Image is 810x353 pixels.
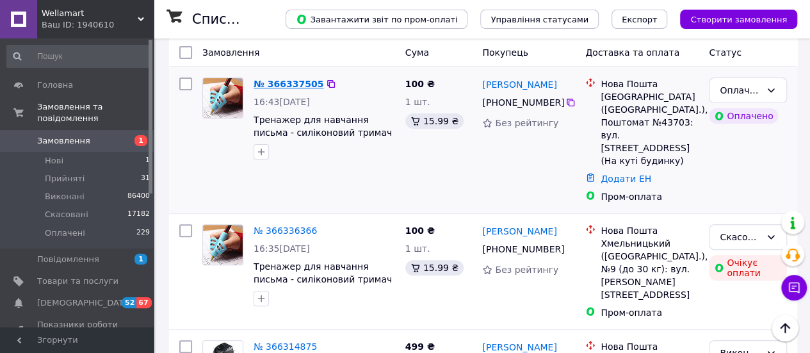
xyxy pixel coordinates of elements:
[42,8,138,19] span: Wellamart
[141,173,150,185] span: 31
[405,97,430,107] span: 1 шт.
[192,12,322,27] h1: Список замовлень
[45,155,63,167] span: Нові
[781,275,807,300] button: Чат з покупцем
[127,191,150,202] span: 86400
[720,230,761,244] div: Скасовано
[254,261,392,297] a: Тренажер для навчання письма - силіконовий тримач ручки, набір 3 шт.
[122,297,136,308] span: 52
[254,115,392,151] a: Тренажер для навчання письма - силіконовий тримач ручки, набір 3 шт.
[405,260,464,275] div: 15.99 ₴
[720,83,761,97] div: Оплачено
[42,19,154,31] div: Ваш ID: 1940610
[482,78,556,91] a: [PERSON_NAME]
[37,275,118,287] span: Товари та послуги
[405,113,464,129] div: 15.99 ₴
[601,224,699,237] div: Нова Пошта
[601,78,699,90] div: Нова Пошта
[601,190,699,203] div: Пром-оплата
[601,340,699,353] div: Нова Пошта
[37,101,154,124] span: Замовлення та повідомлення
[136,227,150,239] span: 229
[134,254,147,265] span: 1
[254,97,310,107] span: 16:43[DATE]
[601,174,651,184] a: Додати ЕН
[480,94,565,111] div: [PHONE_NUMBER]
[6,45,151,68] input: Пошук
[490,15,588,24] span: Управління статусами
[45,227,85,239] span: Оплачені
[45,191,85,202] span: Виконані
[254,243,310,254] span: 16:35[DATE]
[667,13,797,24] a: Створити замовлення
[772,315,798,341] button: Наверх
[203,78,243,118] img: Фото товару
[286,10,467,29] button: Завантажити звіт по пром-оплаті
[254,79,323,89] a: № 366337505
[45,173,85,185] span: Прийняті
[405,243,430,254] span: 1 шт.
[202,224,243,265] a: Фото товару
[709,108,778,124] div: Оплачено
[405,79,435,89] span: 100 ₴
[202,47,259,58] span: Замовлення
[622,15,658,24] span: Експорт
[495,118,558,128] span: Без рейтингу
[145,155,150,167] span: 1
[482,225,556,238] a: [PERSON_NAME]
[37,319,118,342] span: Показники роботи компанії
[203,225,243,265] img: Фото товару
[127,209,150,220] span: 17182
[136,297,151,308] span: 67
[612,10,668,29] button: Експорт
[37,135,90,147] span: Замовлення
[37,254,99,265] span: Повідомлення
[680,10,797,29] button: Створити замовлення
[134,135,147,146] span: 1
[601,306,699,319] div: Пром-оплата
[296,13,457,25] span: Завантажити звіт по пром-оплаті
[709,47,741,58] span: Статус
[495,265,558,275] span: Без рейтингу
[405,226,435,236] span: 100 ₴
[405,47,429,58] span: Cума
[254,341,317,352] a: № 366314875
[482,47,528,58] span: Покупець
[45,209,88,220] span: Скасовані
[585,47,679,58] span: Доставка та оплата
[37,297,132,309] span: [DEMOGRAPHIC_DATA]
[690,15,787,24] span: Створити замовлення
[37,79,73,91] span: Головна
[202,78,243,119] a: Фото товару
[709,255,787,281] div: Очікує оплати
[405,341,435,352] span: 499 ₴
[601,237,699,301] div: Хмельницький ([GEOGRAPHIC_DATA].), №9 (до 30 кг): вул. [PERSON_NAME][STREET_ADDRESS]
[480,10,599,29] button: Управління статусами
[601,90,699,167] div: [GEOGRAPHIC_DATA] ([GEOGRAPHIC_DATA].), Поштомат №43703: вул. [STREET_ADDRESS] (На куті будинку)
[254,226,317,236] a: № 366336366
[480,240,565,258] div: [PHONE_NUMBER]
